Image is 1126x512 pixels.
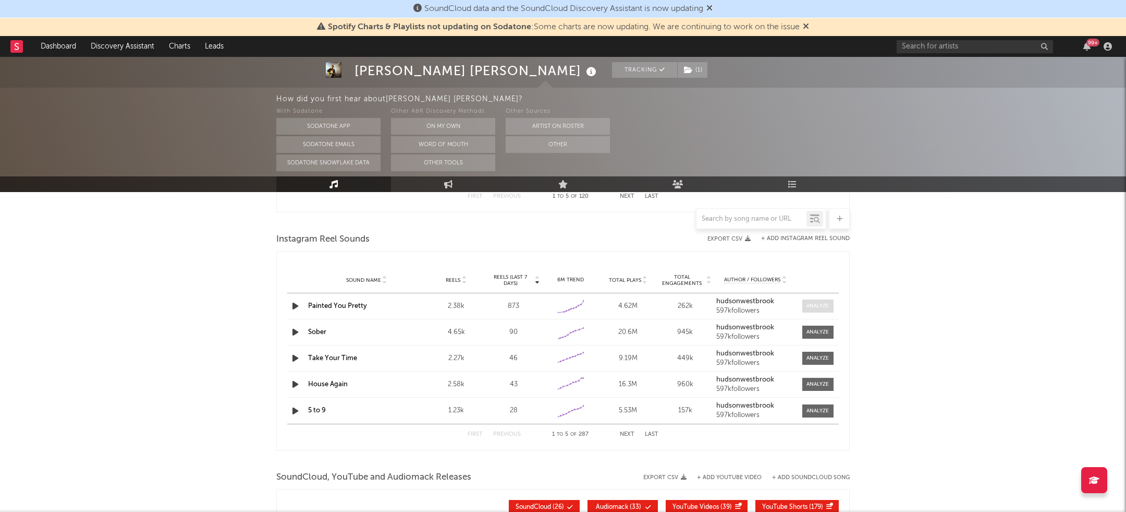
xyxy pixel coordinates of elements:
div: + Add YouTube Video [687,475,762,481]
div: [PERSON_NAME] [PERSON_NAME] [354,62,599,79]
button: Last [645,194,658,199]
div: 99 + [1086,39,1099,46]
span: Instagram Reel Sounds [276,233,370,246]
span: Total Plays [609,277,641,283]
div: 597k followers [716,334,794,341]
button: Tracking [612,62,677,78]
button: Sodatone Emails [276,136,381,153]
button: (1) [678,62,707,78]
div: 449k [659,353,712,364]
span: of [570,432,577,437]
span: Author / Followers [724,277,780,283]
div: 46 [487,353,540,364]
button: + Add Instagram Reel Sound [761,236,850,242]
button: Previous [493,432,521,437]
span: SoundCloud [516,504,551,510]
span: ( 39 ) [672,504,732,510]
a: hudsonwestbrook [716,402,794,410]
span: YouTube Shorts [762,504,807,510]
div: 1 5 287 [542,428,599,441]
a: House Again [308,381,348,388]
button: Export CSV [707,236,751,242]
button: 99+ [1083,42,1091,51]
div: 960k [659,379,712,390]
span: ( 33 ) [594,504,642,510]
a: Charts [162,36,198,57]
span: ( 179 ) [762,504,823,510]
strong: hudsonwestbrook [716,324,774,331]
button: + Add SoundCloud Song [762,475,850,481]
span: of [571,194,577,199]
div: 597k followers [716,360,794,367]
button: First [468,432,483,437]
div: Other A&R Discovery Methods [391,105,495,118]
button: Other Tools [391,154,495,171]
a: Leads [198,36,231,57]
button: Artist on Roster [506,118,610,135]
div: 4.65k [430,327,482,338]
a: Take Your Time [308,355,357,362]
a: Painted You Pretty [308,303,367,309]
span: Reels (last 7 days) [487,274,533,287]
div: 2.27k [430,353,482,364]
div: 20.6M [602,327,654,338]
button: + Add SoundCloud Song [772,475,850,481]
button: Word Of Mouth [391,136,495,153]
button: On My Own [391,118,495,135]
div: 43 [487,379,540,390]
div: 262k [659,301,712,312]
a: Dashboard [33,36,83,57]
button: + Add YouTube Video [697,475,762,481]
input: Search by song name or URL [696,215,806,223]
div: 597k followers [716,307,794,315]
button: Last [645,432,658,437]
div: 16.3M [602,379,654,390]
strong: hudsonwestbrook [716,376,774,383]
span: to [557,432,563,437]
div: With Sodatone [276,105,381,118]
span: Total Engagements [659,274,705,287]
div: 1 5 120 [542,190,599,203]
div: 5.53M [602,406,654,416]
span: YouTube Videos [672,504,719,510]
button: Sodatone App [276,118,381,135]
div: 2.58k [430,379,482,390]
span: Sound Name [346,277,381,283]
div: 90 [487,327,540,338]
button: Next [620,432,634,437]
a: hudsonwestbrook [716,350,794,358]
span: ( 1 ) [677,62,708,78]
div: 597k followers [716,386,794,393]
div: 873 [487,301,540,312]
button: First [468,194,483,199]
div: 9.19M [602,353,654,364]
a: hudsonwestbrook [716,376,794,384]
div: How did you first hear about [PERSON_NAME] [PERSON_NAME] ? [276,93,1126,105]
a: 5 to 9 [308,407,326,414]
div: 945k [659,327,712,338]
a: hudsonwestbrook [716,298,794,305]
span: ( 26 ) [516,504,564,510]
span: Dismiss [706,5,713,13]
div: 597k followers [716,412,794,419]
span: SoundCloud data and the SoundCloud Discovery Assistant is now updating [424,5,703,13]
div: 157k [659,406,712,416]
button: Other [506,136,610,153]
span: Spotify Charts & Playlists not updating on Sodatone [328,23,531,31]
span: Reels [446,277,460,283]
a: Sober [308,329,326,336]
strong: hudsonwestbrook [716,402,774,409]
span: SoundCloud, YouTube and Audiomack Releases [276,471,471,484]
input: Search for artists [897,40,1053,53]
strong: hudsonwestbrook [716,350,774,357]
button: Export CSV [643,474,687,481]
div: 28 [487,406,540,416]
div: Other Sources [506,105,610,118]
span: : Some charts are now updating. We are continuing to work on the issue [328,23,800,31]
div: 1.23k [430,406,482,416]
a: hudsonwestbrook [716,324,794,331]
span: Audiomack [596,504,628,510]
div: 6M Trend [545,276,597,284]
strong: hudsonwestbrook [716,298,774,305]
button: Previous [493,194,521,199]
